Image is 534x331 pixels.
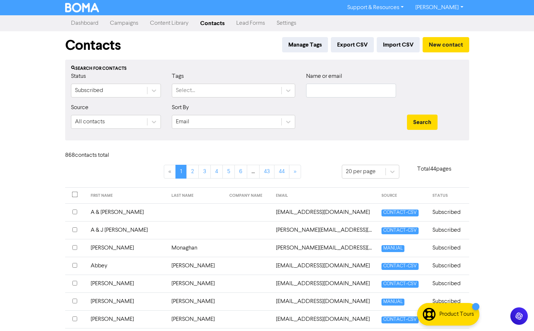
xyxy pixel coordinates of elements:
[399,165,469,174] p: Total 44 pages
[272,275,377,292] td: ablackwood@neerimhealth.org.au
[65,3,99,12] img: BOMA Logo
[428,203,469,221] td: Subscribed
[428,257,469,275] td: Subscribed
[377,37,420,52] button: Import CSV
[71,103,88,112] label: Source
[167,310,225,328] td: [PERSON_NAME]
[198,165,211,179] a: Page 3
[410,2,469,13] a: [PERSON_NAME]
[272,292,377,310] td: acarroll1702@gmail.com
[259,165,274,179] a: Page 43
[194,16,230,31] a: Contacts
[86,221,167,239] td: A & J [PERSON_NAME]
[144,16,194,31] a: Content Library
[234,165,247,179] a: Page 6
[71,72,86,81] label: Status
[167,188,225,204] th: LAST NAME
[167,239,225,257] td: Monaghan
[272,310,377,328] td: accounts@888traffic.com.au
[346,167,376,176] div: 20 per page
[341,2,410,13] a: Support & Resources
[381,263,419,270] span: CONTACT-CSV
[86,292,167,310] td: [PERSON_NAME]
[407,115,438,130] button: Search
[75,86,103,95] div: Subscribed
[222,165,235,179] a: Page 5
[271,16,302,31] a: Settings
[272,257,377,275] td: abbey@hrsorted.com.au
[65,16,104,31] a: Dashboard
[230,16,271,31] a: Lead Forms
[272,221,377,239] td: aaron.galloway@hotmail.com
[175,165,187,179] a: Page 1 is your current page
[225,188,272,204] th: COMPANY NAME
[381,245,404,252] span: MANUAL
[428,188,469,204] th: STATUS
[274,165,289,179] a: Page 44
[428,221,469,239] td: Subscribed
[86,310,167,328] td: [PERSON_NAME]
[86,188,167,204] th: FIRST NAME
[172,72,184,81] label: Tags
[381,316,419,323] span: CONTACT-CSV
[65,37,121,54] h1: Contacts
[86,203,167,221] td: A & [PERSON_NAME]
[272,239,377,257] td: aaron@steadycare.com.au
[172,103,189,112] label: Sort By
[167,292,225,310] td: [PERSON_NAME]
[86,239,167,257] td: [PERSON_NAME]
[331,37,374,52] button: Export CSV
[428,239,469,257] td: Subscribed
[381,227,419,234] span: CONTACT-CSV
[104,16,144,31] a: Campaigns
[176,117,189,126] div: Email
[272,203,377,221] td: aandkportercartage@gmail.com
[71,65,463,72] div: Search for contacts
[86,257,167,275] td: Abbey
[86,275,167,292] td: [PERSON_NAME]
[272,188,377,204] th: EMAIL
[167,275,225,292] td: [PERSON_NAME]
[282,37,328,52] button: Manage Tags
[176,86,195,95] div: Select...
[381,281,419,288] span: CONTACT-CSV
[498,296,534,331] iframe: Chat Widget
[428,275,469,292] td: Subscribed
[167,257,225,275] td: [PERSON_NAME]
[381,299,404,306] span: MANUAL
[289,165,301,179] a: »
[428,292,469,310] td: Subscribed
[210,165,223,179] a: Page 4
[75,117,105,126] div: All contacts
[381,210,419,216] span: CONTACT-CSV
[186,165,199,179] a: Page 2
[306,72,342,81] label: Name or email
[423,37,469,52] button: New contact
[377,188,428,204] th: SOURCE
[65,152,123,159] h6: 868 contact s total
